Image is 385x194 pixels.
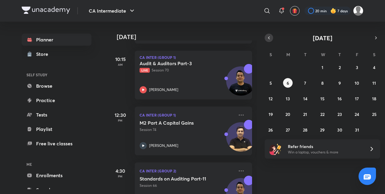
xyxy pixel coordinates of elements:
[337,96,342,102] abbr: October 16, 2025
[117,33,258,41] h4: [DATE]
[283,125,293,135] button: October 27, 2025
[300,78,310,88] button: October 7, 2025
[290,6,300,16] button: avatar
[269,111,273,117] abbr: October 19, 2025
[352,78,362,88] button: October 10, 2025
[108,111,132,119] h5: 12:30
[108,63,132,66] p: AM
[140,120,214,126] h5: M2 Part A Capital Gains
[355,80,359,86] abbr: October 10, 2025
[285,111,290,117] abbr: October 20, 2025
[369,94,379,103] button: October 18, 2025
[140,68,150,73] span: Live
[140,68,234,73] p: Session 70
[283,78,293,88] button: October 6, 2025
[22,123,91,135] a: Playlist
[337,111,342,117] abbr: October 23, 2025
[369,109,379,119] button: October 25, 2025
[352,125,362,135] button: October 31, 2025
[338,52,341,57] abbr: Thursday
[303,127,307,133] abbr: October 28, 2025
[286,52,290,57] abbr: Monday
[288,150,362,155] p: Win a laptop, vouchers & more
[322,65,323,70] abbr: October 1, 2025
[140,111,234,119] p: CA Inter (Group 1)
[269,80,272,86] abbr: October 5, 2025
[140,127,234,132] p: Session 74
[320,96,325,102] abbr: October 15, 2025
[266,109,276,119] button: October 19, 2025
[22,109,91,121] a: Tests
[369,62,379,72] button: October 4, 2025
[108,167,132,174] h5: 4:30
[318,78,327,88] button: October 8, 2025
[337,127,342,133] abbr: October 30, 2025
[288,143,362,150] h6: Refer friends
[352,109,362,119] button: October 24, 2025
[330,8,336,14] img: streak
[369,78,379,88] button: October 11, 2025
[108,174,132,178] p: PM
[321,80,324,86] abbr: October 8, 2025
[372,80,376,86] abbr: October 11, 2025
[321,52,325,57] abbr: Wednesday
[22,7,70,14] img: Company Logo
[355,127,359,133] abbr: October 31, 2025
[226,126,255,154] img: Avatar
[338,80,341,86] abbr: October 9, 2025
[149,87,178,92] p: [PERSON_NAME]
[335,62,344,72] button: October 2, 2025
[320,111,325,117] abbr: October 22, 2025
[108,119,132,122] p: PM
[372,96,376,102] abbr: October 18, 2025
[140,176,214,182] h5: Standards on Auditing Part-11
[318,109,327,119] button: October 22, 2025
[300,94,310,103] button: October 14, 2025
[335,78,344,88] button: October 9, 2025
[22,159,91,169] h6: ME
[266,125,276,135] button: October 26, 2025
[149,143,178,148] p: [PERSON_NAME]
[22,48,91,60] a: Store
[300,109,310,119] button: October 21, 2025
[335,109,344,119] button: October 23, 2025
[286,96,290,102] abbr: October 13, 2025
[352,94,362,103] button: October 17, 2025
[269,96,273,102] abbr: October 12, 2025
[318,62,327,72] button: October 1, 2025
[300,125,310,135] button: October 28, 2025
[140,60,214,66] h5: Audit & Auditors Part-3
[268,127,273,133] abbr: October 26, 2025
[303,111,307,117] abbr: October 21, 2025
[269,143,282,155] img: referral
[320,127,325,133] abbr: October 29, 2025
[373,52,375,57] abbr: Saturday
[335,94,344,103] button: October 16, 2025
[22,80,91,92] a: Browse
[339,65,341,70] abbr: October 2, 2025
[318,125,327,135] button: October 29, 2025
[269,52,272,57] abbr: Sunday
[353,6,363,16] img: Drashti Patel
[355,96,359,102] abbr: October 17, 2025
[313,34,332,42] span: [DATE]
[372,111,377,117] abbr: October 25, 2025
[287,80,289,86] abbr: October 6, 2025
[303,96,307,102] abbr: October 14, 2025
[266,78,276,88] button: October 5, 2025
[140,183,234,188] p: Session 66
[352,62,362,72] button: October 3, 2025
[108,56,132,63] h5: 10:15
[356,65,358,70] abbr: October 3, 2025
[286,127,290,133] abbr: October 27, 2025
[85,5,139,17] button: CA Intermediate
[283,109,293,119] button: October 20, 2025
[22,169,91,181] a: Enrollments
[22,70,91,80] h6: SELF STUDY
[140,167,234,174] p: CA Inter (Group 2)
[304,80,306,86] abbr: October 7, 2025
[226,70,255,99] img: Avatar
[292,8,297,14] img: avatar
[355,111,359,117] abbr: October 24, 2025
[22,138,91,150] a: Free live classes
